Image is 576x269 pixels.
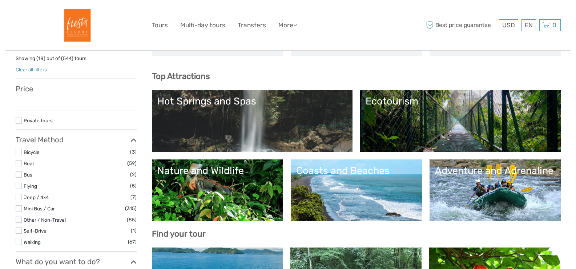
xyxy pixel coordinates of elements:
[24,194,49,200] a: Jeep / 4x4
[238,20,266,31] a: Transfers
[296,165,416,216] a: Coasts and Beaches
[435,165,555,177] div: Adventure and Adrenaline
[152,71,210,81] b: Top Attractions
[157,165,278,177] div: Nature and Wildlife
[24,172,32,178] a: Bus
[16,67,47,72] a: Clear all filters
[131,226,137,235] span: (1)
[180,20,225,31] a: Multi-day tours
[24,228,47,234] a: Self-Drive
[296,165,416,177] div: Coasts and Beaches
[278,20,297,31] a: More
[16,257,137,266] h3: What do you want to do?
[24,149,40,155] a: Bicycle
[157,165,278,216] a: Nature and Wildlife
[24,239,41,245] a: Walking
[366,95,555,146] a: Ecotourism
[24,206,55,211] a: Mini Bus / Car
[435,165,555,216] a: Adventure and Adrenaline
[130,182,137,190] span: (5)
[24,118,53,123] a: Private tours
[152,229,206,239] b: Find your tour
[38,55,44,62] label: 18
[125,204,137,213] span: (315)
[157,95,347,107] div: Hot Springs and Spas
[424,19,497,31] span: Best price guarantee
[130,148,137,156] span: (3)
[24,217,66,223] a: Other / Non-Travel
[16,135,137,144] h3: Travel Method
[130,193,137,201] span: (7)
[56,5,96,45] img: Fiesta Resort
[16,84,137,93] h3: Price
[16,55,137,66] div: Showing ( ) out of ( ) tours
[130,170,137,179] span: (2)
[127,215,137,224] span: (85)
[521,19,536,31] div: EN
[157,95,347,146] a: Hot Springs and Spas
[366,95,555,107] div: Ecotourism
[63,55,72,62] label: 544
[24,161,34,166] a: Boat
[128,238,137,246] span: (67)
[24,183,37,189] a: Flying
[16,43,37,51] strong: Filters
[127,159,137,167] span: (59)
[152,20,168,31] a: Tours
[502,21,515,29] span: USD
[551,21,557,29] span: 0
